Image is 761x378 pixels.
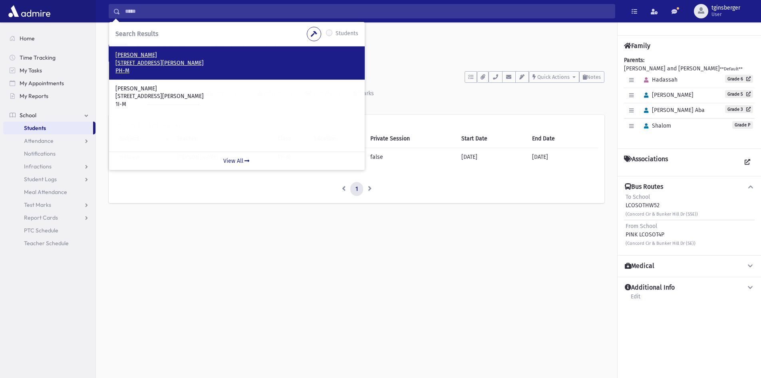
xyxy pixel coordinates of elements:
a: Notifications [3,147,95,160]
a: View All [109,152,365,170]
button: Notes [579,71,604,83]
div: Marks [357,90,374,97]
a: Report Cards [3,211,95,224]
span: My Tasks [20,67,42,74]
p: [PERSON_NAME] [115,85,358,93]
a: Teacher Schedule [3,237,95,250]
a: 1 [350,182,363,196]
span: Teacher Schedule [24,240,69,247]
td: false [366,148,457,166]
span: Hadassah [640,76,678,83]
p: [STREET_ADDRESS][PERSON_NAME] [115,92,358,100]
p: [STREET_ADDRESS][PERSON_NAME] [115,59,358,67]
a: School [3,109,95,122]
span: From School [626,223,657,230]
span: [PERSON_NAME] [640,92,693,98]
a: Test Marks [3,198,95,211]
span: tginsberger [711,5,740,11]
div: [PERSON_NAME] and [PERSON_NAME] [624,56,755,142]
label: Students [336,29,358,39]
span: Student Logs [24,176,57,183]
span: Attendance [24,137,54,144]
h4: Bus Routes [625,183,663,191]
a: Attendance [3,134,95,147]
span: School [20,112,36,119]
td: [DATE] [457,148,527,166]
span: [PERSON_NAME] Aba [640,107,705,114]
a: Student Logs [3,173,95,186]
p: 1I-M [115,100,358,108]
a: My Tasks [3,64,95,77]
img: AdmirePro [6,3,52,19]
input: Search [120,4,615,18]
a: Students [109,33,137,40]
span: User [711,11,740,18]
a: Home [3,32,95,45]
div: LCOSOTHW52 [626,193,698,218]
a: PTC Schedule [3,224,95,237]
nav: breadcrumb [109,32,137,44]
span: Test Marks [24,201,51,208]
a: My Reports [3,90,95,102]
span: PTC Schedule [24,227,58,234]
span: Grade P [732,121,753,129]
th: Start Date [457,130,527,148]
button: Medical [624,262,755,270]
a: Edit [630,292,641,306]
span: Shalom [640,122,671,129]
a: My Appointments [3,77,95,90]
span: Students [24,124,46,132]
a: Infractions [3,160,95,173]
h4: Medical [625,262,654,270]
a: Meal Attendance [3,186,95,198]
div: PINK LCOSOT4P [626,222,695,247]
span: Infractions [24,163,52,170]
p: PH-M [115,67,358,75]
span: Meal Attendance [24,188,67,196]
h6: [STREET_ADDRESS][PERSON_NAME] [136,60,604,68]
h1: [PERSON_NAME], Shalom (P) [136,44,604,57]
span: Notifications [24,150,56,157]
span: Home [20,35,35,42]
a: [PERSON_NAME] [STREET_ADDRESS][PERSON_NAME] 1I-M [115,85,358,108]
span: Time Tracking [20,54,56,61]
span: Notes [587,74,601,80]
h4: Family [624,42,650,50]
small: (Concord Cir & Bunker Hill Dr (SE)) [626,241,695,246]
button: Additional Info [624,284,755,292]
small: (Concord Cir & Bunker Hill Dr (SSE)) [626,212,698,217]
span: My Appointments [20,80,64,87]
a: Students [3,122,93,134]
span: Quick Actions [537,74,570,80]
th: Private Session [366,130,457,148]
button: Bus Routes [624,183,755,191]
a: Grade 5 [725,90,753,98]
th: End Date [527,130,598,148]
a: View all Associations [740,155,755,170]
a: Activity [109,83,147,105]
span: To School [626,194,650,200]
h4: Associations [624,155,668,170]
span: Search Results [115,30,158,38]
a: Grade 3 [725,105,753,113]
p: [PERSON_NAME] [115,51,358,59]
span: Report Cards [24,214,58,221]
button: Quick Actions [529,71,579,83]
h4: Additional Info [625,284,675,292]
td: [DATE] [527,148,598,166]
div: G [109,44,128,63]
a: Time Tracking [3,51,95,64]
b: Parents: [624,57,644,64]
span: My Reports [20,92,48,100]
a: Grade 6 [725,75,753,83]
a: [PERSON_NAME] [STREET_ADDRESS][PERSON_NAME] PH-M [115,51,358,75]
